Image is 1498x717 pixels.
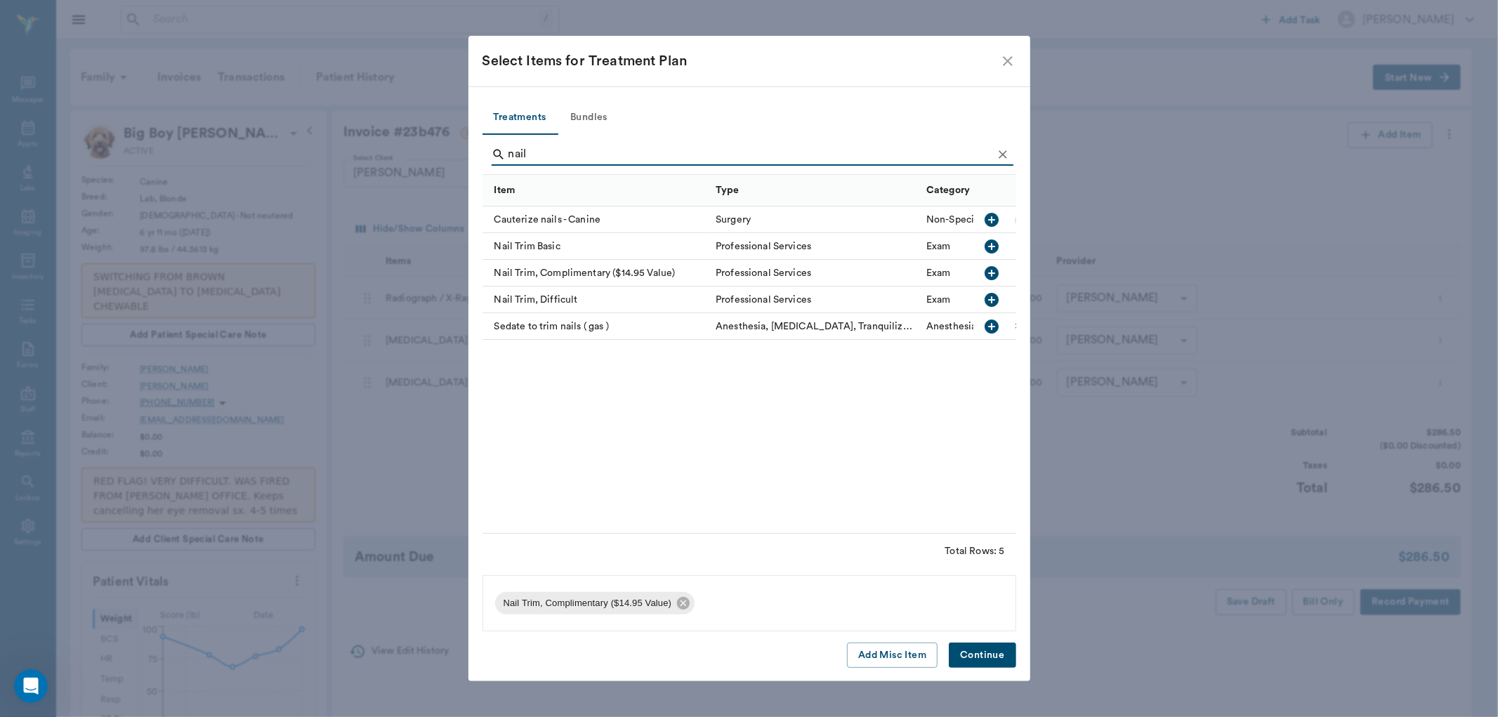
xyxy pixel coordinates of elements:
div: Nail Trim, Complimentary ($14.95 Value) [495,592,695,614]
div: Search [492,143,1013,169]
div: Item [494,171,515,210]
button: Continue [949,643,1016,669]
iframe: Intercom live chat [14,669,48,703]
div: Anesthesia, Sedatives, Tranquilizers [716,320,912,334]
div: Sedate to trim nails ( gas ) [482,313,709,340]
div: Anesthesia, Sedatives, Tranquilizers [926,320,1123,334]
button: Add Misc Item [847,643,938,669]
div: Nail Trim, Complimentary ($14.95 Value) [482,260,709,287]
div: Exam [926,239,951,254]
div: Total Rows: 5 [945,544,1005,558]
div: Exam [926,266,951,280]
button: Clear [992,144,1013,165]
input: Find a treatment [508,143,992,166]
div: Cauterize nails - Canine [482,206,709,233]
button: Bundles [558,101,621,135]
div: Type [709,175,919,206]
div: Professional Services [716,239,811,254]
div: Non-Specialist Surgery [926,213,1030,227]
div: Professional Services [716,266,811,280]
button: close [999,53,1016,70]
div: Exam [926,293,951,307]
button: Treatments [482,101,558,135]
div: Category [919,175,1130,206]
div: Type [716,171,740,210]
div: Nail Trim Basic [482,233,709,260]
div: Professional Services [716,293,811,307]
div: Surgery [716,213,751,227]
div: Select Items for Treatment Plan [482,50,999,72]
div: Item [482,175,709,206]
div: Nail Trim, Difficult [482,287,709,313]
span: Nail Trim, Complimentary ($14.95 Value) [495,596,681,610]
div: Category [926,171,970,210]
